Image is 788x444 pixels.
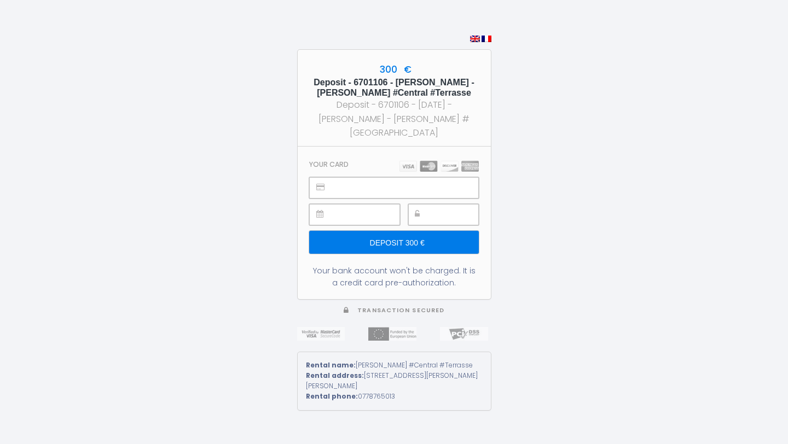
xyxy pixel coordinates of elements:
div: 0778765013 [306,392,483,402]
div: [STREET_ADDRESS][PERSON_NAME][PERSON_NAME] [306,371,483,392]
iframe: Secure payment input frame [334,178,478,198]
span: Transaction secured [357,306,444,314]
strong: Rental phone: [306,392,358,401]
strong: Rental address: [306,371,364,380]
span: 300 € [377,63,412,76]
img: carts.png [399,161,479,172]
img: en.png [470,36,480,42]
img: fr.png [482,36,491,42]
input: Deposit 300 € [309,231,478,254]
h3: Your card [309,160,349,168]
div: Deposit - 6701106 - [DATE] - [PERSON_NAME] - [PERSON_NAME] #[GEOGRAPHIC_DATA] [308,98,481,139]
iframe: Secure payment input frame [334,205,399,225]
iframe: Secure payment input frame [433,205,478,225]
strong: Rental name: [306,360,356,370]
h5: Deposit - 6701106 - [PERSON_NAME] - [PERSON_NAME] #Central #Terrasse [308,77,481,98]
div: [PERSON_NAME] #Central #Terrasse [306,360,483,371]
div: Your bank account won't be charged. It is a credit card pre-authorization. [309,265,478,289]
